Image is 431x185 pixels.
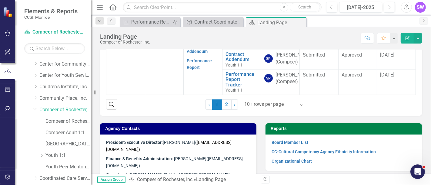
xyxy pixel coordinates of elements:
[106,172,230,184] span: ([EMAIL_ADDRESS][PERSON_NAME][DOMAIN_NAME])
[276,72,312,86] div: [PERSON_NAME] (Compeer)
[338,50,377,70] td: Double-Click to Edit
[106,140,232,152] span: )
[377,70,416,95] td: Double-Click to Edit
[121,18,171,26] a: Performance Report
[226,88,243,92] span: Youth 1:1
[131,18,171,26] div: Performance Report
[272,149,376,154] a: CC-Cultural Competency Agency Ethnicity Information
[123,2,322,13] input: Search ClearPoint...
[341,4,380,11] div: [DATE]-2025
[45,129,91,136] a: Compeer Adult 1:1
[303,52,325,58] span: Submitted
[261,50,300,70] td: Double-Click to Edit
[106,140,232,152] a: [EMAIL_ADDRESS][DOMAIN_NAME]
[39,95,91,102] a: Community Place, Inc.
[3,7,14,17] img: ClearPoint Strategy
[222,99,232,110] a: 2
[226,52,258,62] a: Contract Addendum
[303,72,325,78] span: Submitted
[100,33,150,40] div: Landing Page
[234,102,236,107] span: ›
[105,126,253,131] h3: Agency Contacts
[100,40,150,44] div: Compeer of Rochester, Inc.
[380,52,394,58] span: [DATE]
[24,8,78,15] span: Elements & Reports
[272,159,312,164] a: Organizational Chart
[45,141,91,148] a: [GEOGRAPHIC_DATA]
[226,63,243,67] span: Youth 1:1
[39,106,91,113] a: Compeer of Rochester, Inc.
[45,118,91,125] a: Compeer of Rochester, Inc. (MCOMH Internal)
[106,30,145,95] td: Double-Click to Edit
[276,52,312,66] div: [PERSON_NAME] (Compeer)
[377,50,416,70] td: Double-Click to Edit
[39,175,91,182] a: Coordinated Care Services Inc.
[39,61,91,68] a: Center for Community Alternatives
[174,156,206,161] span: [PERSON_NAME]
[208,102,210,107] span: ‹
[106,156,243,168] span: ([EMAIL_ADDRESS][DOMAIN_NAME])
[24,15,78,20] small: CCSI: Monroe
[194,18,242,26] div: Contract Coordinator Review
[226,72,258,88] a: Performance Report Tracker
[39,72,91,79] a: Center for Youth Services, Inc.
[261,70,300,95] td: Double-Click to Edit
[24,43,85,54] input: Search Below...
[272,140,308,145] a: Board Member List
[290,3,320,11] button: Search
[45,164,91,170] a: Youth Peer Mentoring
[342,72,362,78] span: Approved
[45,152,91,159] a: Youth 1:1
[300,50,339,70] td: Double-Click to Edit
[39,83,91,90] a: Children's Institute, Inc.
[212,99,222,110] span: 1
[300,70,339,95] td: Double-Click to Edit
[222,50,261,70] td: Double-Click to Edit Right Click for Context Menu
[271,126,419,131] h3: Reports
[106,172,161,177] span: [PERSON_NAME]
[187,58,212,70] a: Performance Report
[187,42,208,54] a: Contract Addendum
[106,156,173,161] strong: Finance & Benefits Administration:
[137,177,194,182] a: Compeer of Rochester, Inc.
[264,74,273,83] div: SP
[106,140,232,152] span: (
[298,5,311,9] span: Search
[380,72,394,78] span: [DATE]
[196,177,226,182] div: Landing Page
[129,176,256,183] div: »
[339,2,382,13] button: [DATE]-2025
[106,140,195,145] span: [PERSON_NAME]
[222,70,261,95] td: Double-Click to Edit Right Click for Context Menu
[410,164,425,179] iframe: Intercom live chat
[264,54,273,63] div: SP
[184,18,242,26] a: Contract Coordinator Review
[338,70,377,95] td: Double-Click to Edit
[257,19,305,26] div: Landing Page
[106,140,163,145] strong: President/Executive Director:
[97,177,125,183] span: Assign Group
[24,29,85,36] a: Compeer of Rochester, Inc.
[106,172,129,177] strong: Consultant:
[415,2,426,13] button: SW
[184,30,222,95] td: Double-Click to Edit
[342,52,362,58] span: Approved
